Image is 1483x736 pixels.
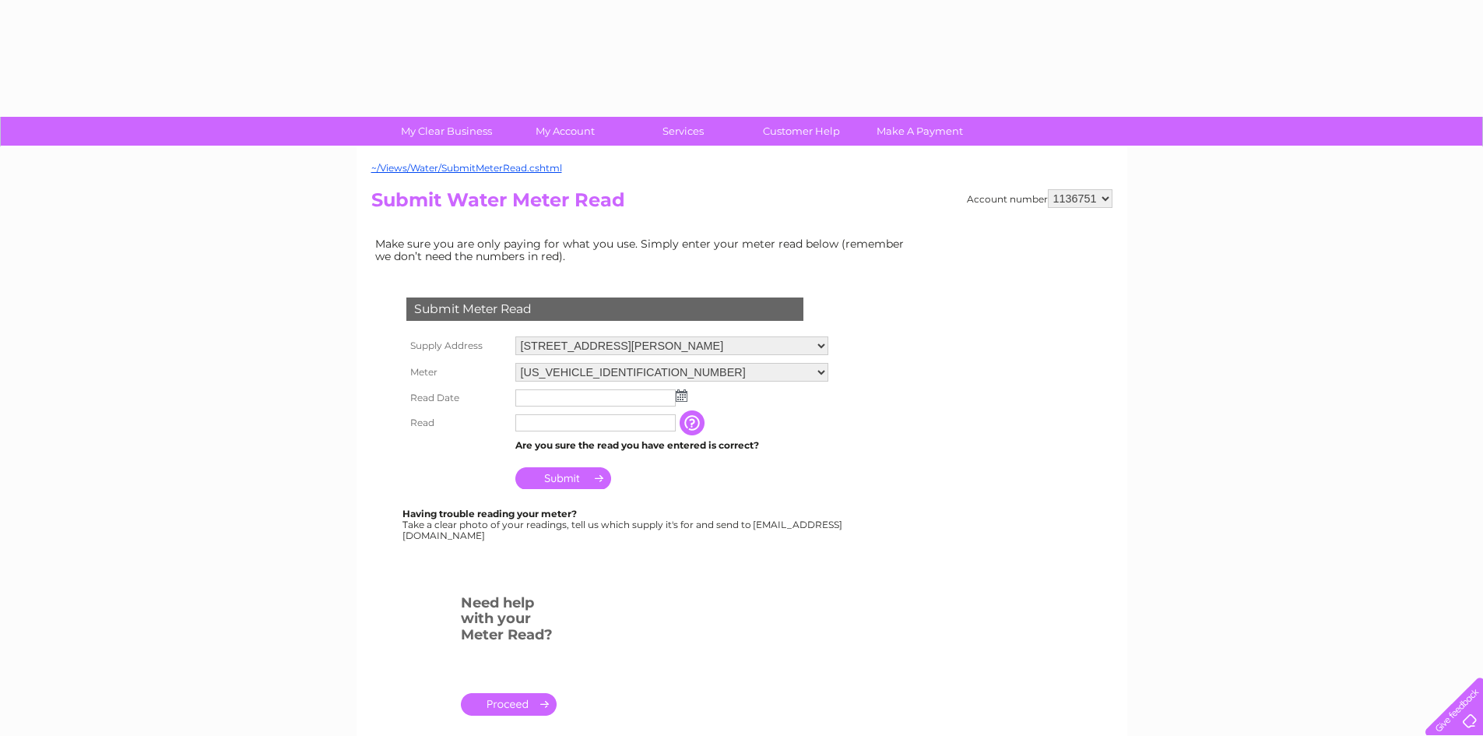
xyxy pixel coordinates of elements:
a: Services [619,117,747,146]
img: ... [676,389,687,402]
input: Submit [515,467,611,489]
a: Customer Help [737,117,866,146]
th: Supply Address [402,333,511,359]
td: Make sure you are only paying for what you use. Simply enter your meter read below (remember we d... [371,234,916,266]
a: My Account [501,117,629,146]
th: Meter [402,359,511,386]
a: Make A Payment [856,117,984,146]
div: Account number [967,189,1112,208]
input: Information [680,410,708,435]
b: Having trouble reading your meter? [402,508,577,519]
a: My Clear Business [382,117,511,146]
a: . [461,693,557,716]
h2: Submit Water Meter Read [371,189,1112,219]
th: Read Date [402,386,511,410]
th: Read [402,410,511,435]
div: Take a clear photo of your readings, tell us which supply it's for and send to [EMAIL_ADDRESS][DO... [402,509,845,541]
td: Are you sure the read you have entered is correct? [511,435,832,456]
div: Submit Meter Read [406,298,803,321]
h3: Need help with your Meter Read? [461,592,557,651]
a: ~/Views/Water/SubmitMeterRead.cshtml [371,162,562,174]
